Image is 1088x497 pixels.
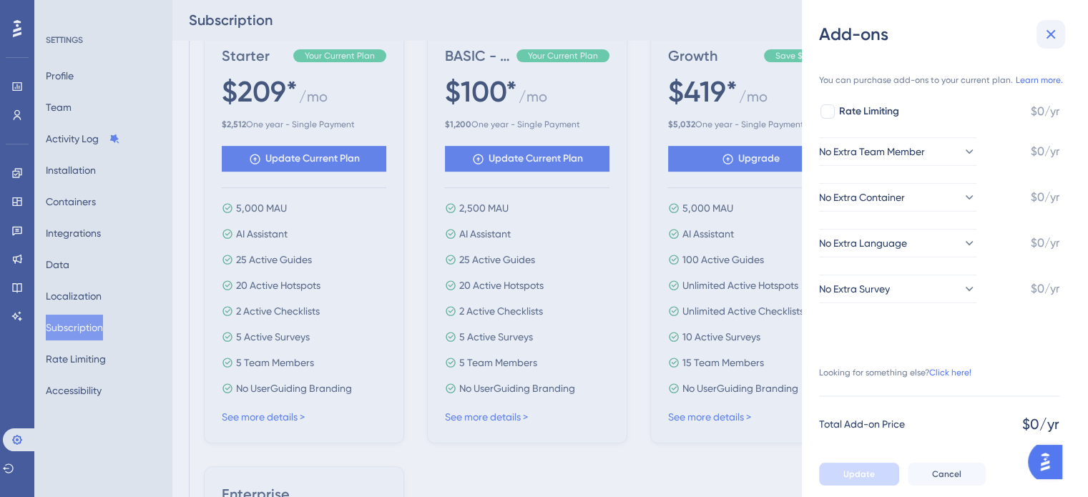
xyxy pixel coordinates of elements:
[819,229,976,257] button: No Extra Language
[1031,103,1059,120] span: $0/yr
[908,463,986,486] button: Cancel
[932,468,961,480] span: Cancel
[819,189,905,206] span: No Extra Container
[1022,414,1059,434] span: $0/yr
[819,367,929,378] span: Looking for something else?
[819,23,1071,46] div: Add-ons
[819,280,890,297] span: No Extra Survey
[1031,280,1059,297] span: $0/yr
[843,468,875,480] span: Update
[839,103,899,120] span: Rate Limiting
[1031,235,1059,252] span: $0/yr
[1031,189,1059,206] span: $0/yr
[1016,74,1063,86] a: Learn more.
[1028,441,1071,483] iframe: UserGuiding AI Assistant Launcher
[819,463,899,486] button: Update
[929,367,971,378] a: Click here!
[819,74,1013,86] span: You can purchase add-ons to your current plan.
[819,143,925,160] span: No Extra Team Member
[1031,143,1059,160] span: $0/yr
[819,415,905,433] span: Total Add-on Price
[819,235,907,252] span: No Extra Language
[819,275,976,303] button: No Extra Survey
[819,137,976,166] button: No Extra Team Member
[819,183,976,212] button: No Extra Container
